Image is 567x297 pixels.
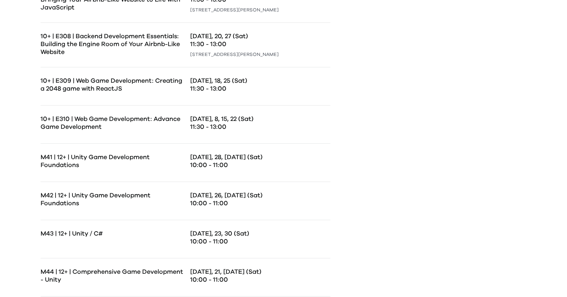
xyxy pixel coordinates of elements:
p: [DATE], 8, 15, 22 (Sat) [190,115,330,123]
p: [STREET_ADDRESS][PERSON_NAME] [190,51,330,58]
p: 10+ | E308 | Backend Development Essentials: Building the Engine Room of Your Airbnb-Like Website [41,32,185,56]
p: [DATE], 23, 30 (Sat) [190,230,330,238]
p: [DATE], 28, [DATE] (Sat) [190,153,330,161]
p: 11:30 - 13:00 [190,40,330,48]
p: M43 | 12+ | Unity / C# [41,230,185,238]
p: [STREET_ADDRESS][PERSON_NAME] [190,7,330,13]
p: 10:00 - 11:00 [190,276,330,284]
p: [DATE], 20, 27 (Sat) [190,32,330,40]
p: 10:00 - 11:00 [190,238,330,245]
p: 10+ | E309 | Web Game Development: Creating a 2048 game with ReactJS [41,77,185,93]
p: M42 | 12+ | Unity Game Development Foundations [41,191,185,207]
p: 10:00 - 11:00 [190,199,330,207]
p: [DATE], 21, [DATE] (Sat) [190,268,330,276]
p: [DATE], 18, 25 (Sat) [190,77,330,85]
p: 10:00 - 11:00 [190,161,330,169]
p: [DATE], 26, [DATE] (Sat) [190,191,330,199]
p: M41 | 12+ | Unity Game Development Foundations [41,153,185,169]
p: 11:30 - 13:00 [190,85,330,93]
p: 11:30 - 13:00 [190,123,330,131]
p: M44 | 12+ | Comprehensive Game Development - Unity [41,268,185,284]
p: 10+ | E310 | Web Game Development: Advance Game Development [41,115,185,131]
